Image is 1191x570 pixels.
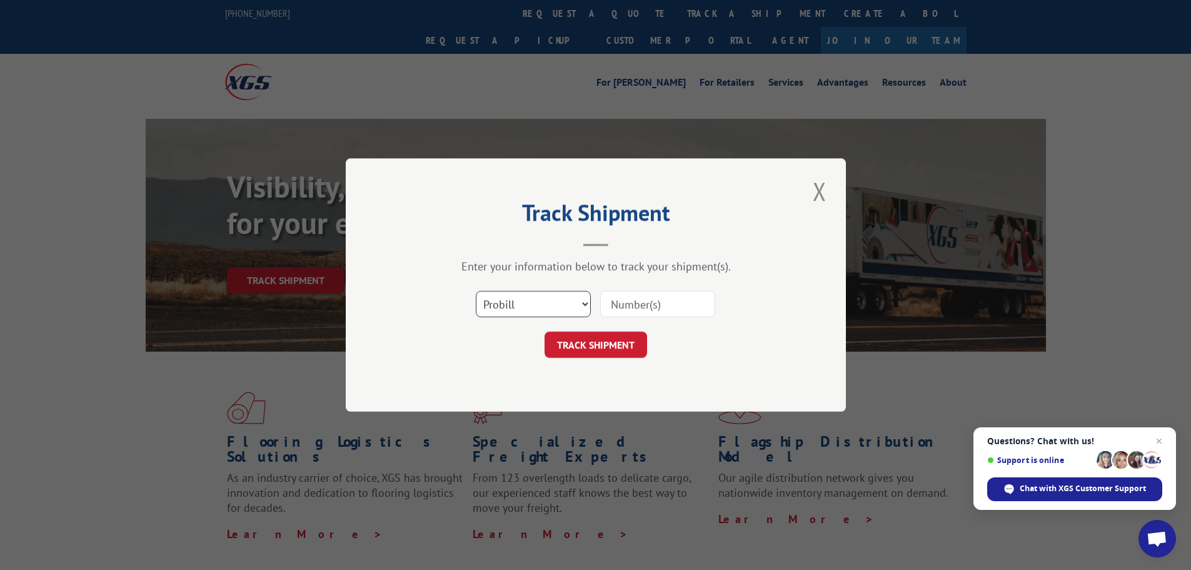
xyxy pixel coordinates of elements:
[408,204,783,228] h2: Track Shipment
[987,455,1092,465] span: Support is online
[987,477,1162,501] span: Chat with XGS Customer Support
[987,436,1162,446] span: Questions? Chat with us!
[1138,520,1176,557] a: Open chat
[600,291,715,317] input: Number(s)
[545,332,647,358] button: TRACK SHIPMENT
[809,174,830,208] button: Close modal
[408,259,783,273] div: Enter your information below to track your shipment(s).
[1020,483,1146,494] span: Chat with XGS Customer Support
